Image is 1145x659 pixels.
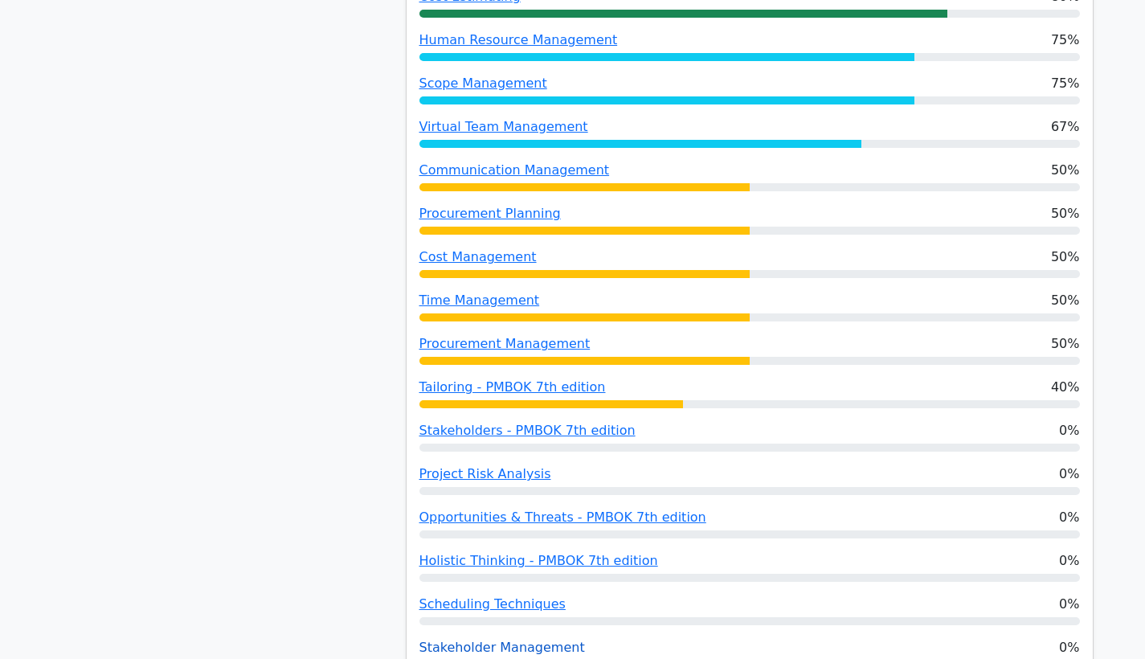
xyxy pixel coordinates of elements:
span: 0% [1059,595,1079,614]
span: 0% [1059,638,1079,657]
a: Project Risk Analysis [419,466,551,481]
a: Tailoring - PMBOK 7th edition [419,379,606,395]
a: Time Management [419,293,540,308]
a: Holistic Thinking - PMBOK 7th edition [419,553,658,568]
a: Scope Management [419,76,547,91]
span: 0% [1059,551,1079,571]
span: 0% [1059,508,1079,527]
a: Communication Management [419,162,610,178]
span: 0% [1059,421,1079,440]
span: 50% [1051,291,1080,310]
span: 0% [1059,465,1079,484]
span: 50% [1051,161,1080,180]
a: Procurement Management [419,336,591,351]
span: 50% [1051,248,1080,267]
a: Virtual Team Management [419,119,588,134]
span: 50% [1051,204,1080,223]
span: 50% [1051,334,1080,354]
a: Stakeholder Management [419,640,585,655]
span: 67% [1051,117,1080,137]
span: 75% [1051,31,1080,50]
span: 75% [1051,74,1080,93]
a: Opportunities & Threats - PMBOK 7th edition [419,510,706,525]
a: Cost Management [419,249,537,264]
a: Human Resource Management [419,32,618,47]
a: Procurement Planning [419,206,561,221]
span: 40% [1051,378,1080,397]
a: Stakeholders - PMBOK 7th edition [419,423,636,438]
a: Scheduling Techniques [419,596,566,612]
